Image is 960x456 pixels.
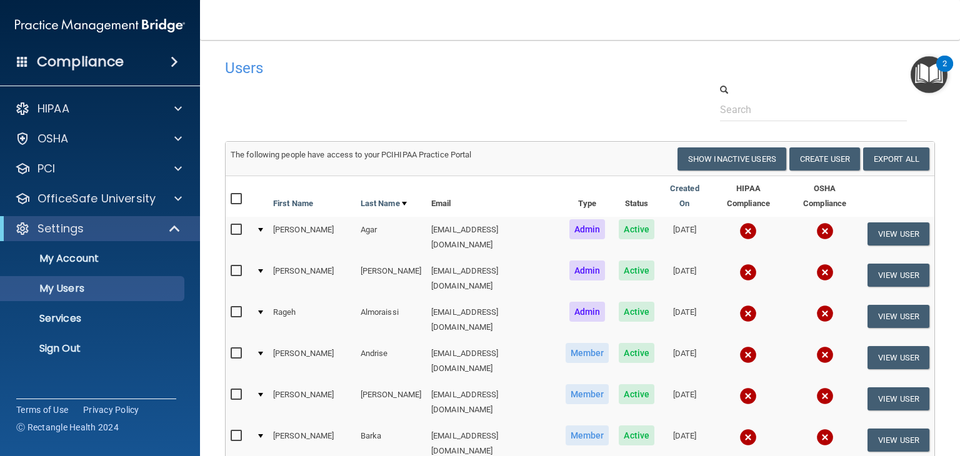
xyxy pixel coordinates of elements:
a: PCI [15,161,182,176]
a: Created On [664,181,705,211]
p: My Users [8,282,179,295]
p: HIPAA [37,101,69,116]
p: OSHA [37,131,69,146]
img: PMB logo [15,13,185,38]
td: [DATE] [659,217,710,258]
th: Email [426,176,561,217]
h4: Users [225,60,631,76]
td: [PERSON_NAME] [268,340,356,382]
button: View User [867,346,929,369]
p: Settings [37,221,84,236]
a: Terms of Use [16,404,68,416]
a: OSHA [15,131,182,146]
span: Active [619,384,654,404]
span: Active [619,343,654,363]
img: cross.ca9f0e7f.svg [739,429,757,446]
span: Member [566,425,609,445]
a: Last Name [361,196,407,211]
img: cross.ca9f0e7f.svg [816,346,834,364]
td: [PERSON_NAME] [268,217,356,258]
button: View User [867,222,929,245]
input: Search [720,98,907,121]
td: [PERSON_NAME] [356,258,426,299]
a: OfficeSafe University [15,191,182,206]
div: 2 [942,64,947,80]
button: View User [867,264,929,287]
p: OfficeSafe University [37,191,156,206]
td: [EMAIL_ADDRESS][DOMAIN_NAME] [426,382,561,423]
td: [EMAIL_ADDRESS][DOMAIN_NAME] [426,258,561,299]
td: [PERSON_NAME] [268,258,356,299]
h4: Compliance [37,53,124,71]
td: [DATE] [659,299,710,340]
img: cross.ca9f0e7f.svg [816,222,834,240]
button: View User [867,429,929,452]
td: Rageh [268,299,356,340]
img: cross.ca9f0e7f.svg [816,264,834,281]
a: Privacy Policy [83,404,139,416]
td: [DATE] [659,382,710,423]
img: cross.ca9f0e7f.svg [739,305,757,322]
a: Settings [15,221,181,236]
p: My Account [8,252,179,265]
span: Admin [569,302,606,322]
button: Show Inactive Users [677,147,786,171]
img: cross.ca9f0e7f.svg [816,429,834,446]
span: The following people have access to your PCIHIPAA Practice Portal [231,150,472,159]
span: Member [566,384,609,404]
td: [EMAIL_ADDRESS][DOMAIN_NAME] [426,217,561,258]
p: PCI [37,161,55,176]
img: cross.ca9f0e7f.svg [739,346,757,364]
button: Open Resource Center, 2 new notifications [911,56,947,93]
p: Services [8,312,179,325]
td: [EMAIL_ADDRESS][DOMAIN_NAME] [426,340,561,382]
span: Active [619,425,654,445]
th: OSHA Compliance [787,176,862,217]
p: Sign Out [8,342,179,355]
td: [DATE] [659,258,710,299]
span: Active [619,260,654,280]
a: Export All [863,147,929,171]
td: [PERSON_NAME] [268,382,356,423]
td: Andrise [356,340,426,382]
img: cross.ca9f0e7f.svg [739,387,757,405]
button: Create User [789,147,860,171]
th: HIPAA Compliance [710,176,787,217]
img: cross.ca9f0e7f.svg [739,222,757,240]
th: Status [614,176,659,217]
span: Admin [569,260,606,280]
span: Member [566,343,609,363]
button: View User [867,305,929,328]
span: Admin [569,219,606,239]
span: Active [619,219,654,239]
th: Type [561,176,614,217]
a: First Name [273,196,313,211]
iframe: Drift Widget Chat Controller [744,374,945,424]
td: [PERSON_NAME] [356,382,426,423]
td: [DATE] [659,340,710,382]
img: cross.ca9f0e7f.svg [739,264,757,281]
td: Almoraissi [356,299,426,340]
span: Ⓒ Rectangle Health 2024 [16,421,119,434]
img: cross.ca9f0e7f.svg [816,305,834,322]
td: [EMAIL_ADDRESS][DOMAIN_NAME] [426,299,561,340]
a: HIPAA [15,101,182,116]
td: Agar [356,217,426,258]
span: Active [619,302,654,322]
